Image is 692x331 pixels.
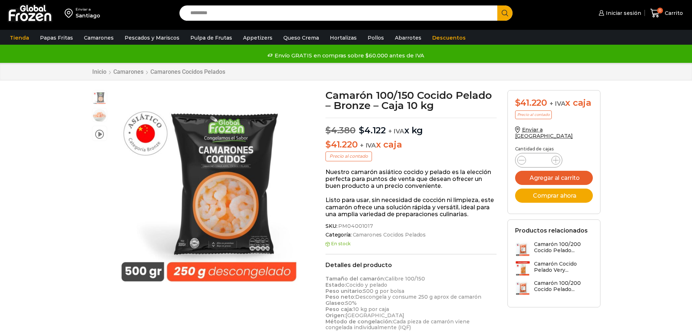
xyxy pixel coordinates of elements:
[6,31,33,45] a: Tienda
[113,68,144,75] a: Camarones
[76,7,100,12] div: Enviar a
[187,31,236,45] a: Pulpa de Frutas
[325,152,372,161] p: Precio al contado
[534,280,593,292] h3: Camarón 100/200 Cocido Pelado...
[325,318,393,325] strong: Método de congelación:
[325,306,353,312] strong: Peso caja:
[597,6,641,20] a: Iniciar sesión
[92,68,226,75] nav: Breadcrumb
[325,288,363,294] strong: Peso unitario:
[92,108,107,123] span: 100-150
[325,312,345,319] strong: Origen:
[515,97,521,108] span: $
[280,31,323,45] a: Queso Crema
[325,232,497,238] span: Categoría:
[604,9,641,17] span: Iniciar sesión
[515,97,547,108] bdi: 41.220
[663,9,683,17] span: Carrito
[515,171,593,185] button: Agregar al carrito
[515,280,593,296] a: Camarón 100/200 Cocido Pelado...
[121,31,183,45] a: Pescados y Mariscos
[360,142,376,149] span: + IVA
[36,31,77,45] a: Papas Fritas
[515,261,593,276] a: Camarón Cocido Pelado Very...
[359,125,364,136] span: $
[534,261,593,273] h3: Camarón Cocido Pelado Very...
[534,241,593,254] h3: Camarón 100/200 Cocido Pelado...
[150,68,226,75] a: Camarones Cocidos Pelados
[359,125,386,136] bdi: 4.122
[325,300,345,306] strong: Glaseo:
[239,31,276,45] a: Appetizers
[111,90,310,290] img: Camarón 100/150 Cocido Pelado
[325,262,497,269] h2: Detalles del producto
[657,8,663,13] span: 0
[92,68,107,75] a: Inicio
[325,197,497,218] p: Listo para usar, sin necesidad de cocción ni limpieza, este camarón ofrece una solución rápida y ...
[65,7,76,19] img: address-field-icon.svg
[515,241,593,257] a: Camarón 100/200 Cocido Pelado...
[515,189,593,203] button: Comprar ahora
[92,90,107,105] span: Camarón 100/150 Cocido Pelado
[388,128,404,135] span: + IVA
[325,125,331,136] span: $
[391,31,425,45] a: Abarrotes
[325,282,346,288] strong: Estado:
[325,125,356,136] bdi: 4.380
[515,110,552,119] p: Precio al contado
[497,5,513,21] button: Search button
[325,276,497,331] p: Calibre 100/150 Cocido y pelado 500 g por bolsa Descongela y consume 250 g aprox de camarón 50% 1...
[337,223,373,229] span: PM04001017
[325,241,497,246] p: En stock
[550,100,566,107] span: + IVA
[532,155,546,165] input: Product quantity
[515,227,588,234] h2: Productos relacionados
[648,5,685,22] a: 0 Carrito
[325,90,497,110] h1: Camarón 100/150 Cocido Pelado – Bronze – Caja 10 kg
[326,31,360,45] a: Hortalizas
[325,118,497,136] p: x kg
[325,223,497,229] span: SKU:
[515,98,593,108] div: x caja
[325,139,357,150] bdi: 41.220
[80,31,117,45] a: Camarones
[515,126,573,139] a: Enviar a [GEOGRAPHIC_DATA]
[325,294,355,300] strong: Peso neto:
[325,275,385,282] strong: Tamaño del camarón:
[325,139,331,150] span: $
[429,31,469,45] a: Descuentos
[325,140,497,150] p: x caja
[325,169,497,190] p: Nuestro camarón asiático cocido y pelado es la elección perfecta para puntos de venta que desean ...
[76,12,100,19] div: Santiago
[352,232,426,238] a: Camarones Cocidos Pelados
[111,90,310,290] div: 1 / 3
[364,31,388,45] a: Pollos
[515,146,593,152] p: Cantidad de cajas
